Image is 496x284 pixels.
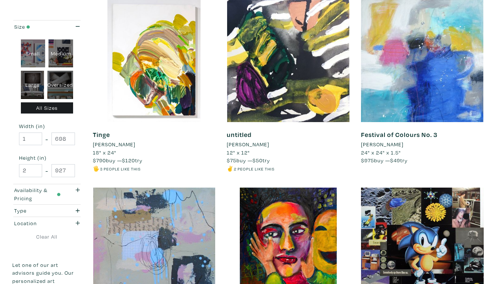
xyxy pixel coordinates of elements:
[234,166,274,172] small: 2 people like this
[48,39,73,68] div: Medium
[227,130,252,139] a: untitled
[12,205,82,217] button: Type
[93,157,142,164] span: buy — try
[227,157,270,164] span: buy — try
[19,124,75,129] small: Width (in)
[21,71,44,99] div: Large
[93,165,216,173] li: 🖐️
[12,20,82,33] button: Size
[361,130,437,139] a: Festival of Colours No. 3
[361,157,374,164] span: $975
[390,157,400,164] span: $49
[93,140,135,149] li: [PERSON_NAME]
[14,186,61,202] div: Availability & Pricing
[122,157,135,164] span: $120
[361,149,401,156] span: 24" x 24" x 1.5"
[19,155,75,160] small: Height (in)
[100,166,141,172] small: 3 people like this
[47,71,73,99] div: Oversized
[45,166,48,176] span: -
[361,140,404,149] li: [PERSON_NAME]
[361,157,408,164] span: buy — try
[12,217,82,229] button: Location
[93,157,106,164] span: $790
[227,157,236,164] span: $75
[14,219,61,227] div: Location
[12,233,82,241] a: Clear All
[14,23,61,31] div: Size
[93,140,216,149] a: [PERSON_NAME]
[45,134,48,144] span: -
[252,157,263,164] span: $50
[227,140,349,149] a: [PERSON_NAME]
[227,149,250,156] span: 12" x 12"
[361,140,484,149] a: [PERSON_NAME]
[14,207,61,215] div: Type
[21,39,45,68] div: Small
[227,165,349,173] li: ✌️
[12,184,82,204] button: Availability & Pricing
[21,102,73,114] div: All Sizes
[93,130,110,139] a: Tinge
[227,140,269,149] li: [PERSON_NAME]
[93,149,116,156] span: 18" x 24"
